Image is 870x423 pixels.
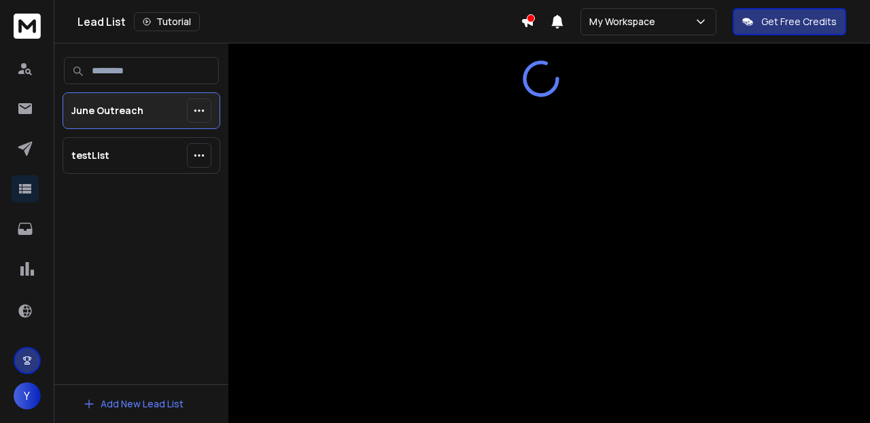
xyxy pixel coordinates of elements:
p: Get Free Credits [761,15,837,29]
button: Y [14,382,41,409]
p: testList [71,149,109,162]
p: My Workspace [589,15,661,29]
button: Get Free Credits [733,8,846,35]
div: Lead List [77,12,521,31]
button: Add New Lead List [72,390,194,418]
button: Tutorial [134,12,200,31]
p: June Outreach [71,104,143,117]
